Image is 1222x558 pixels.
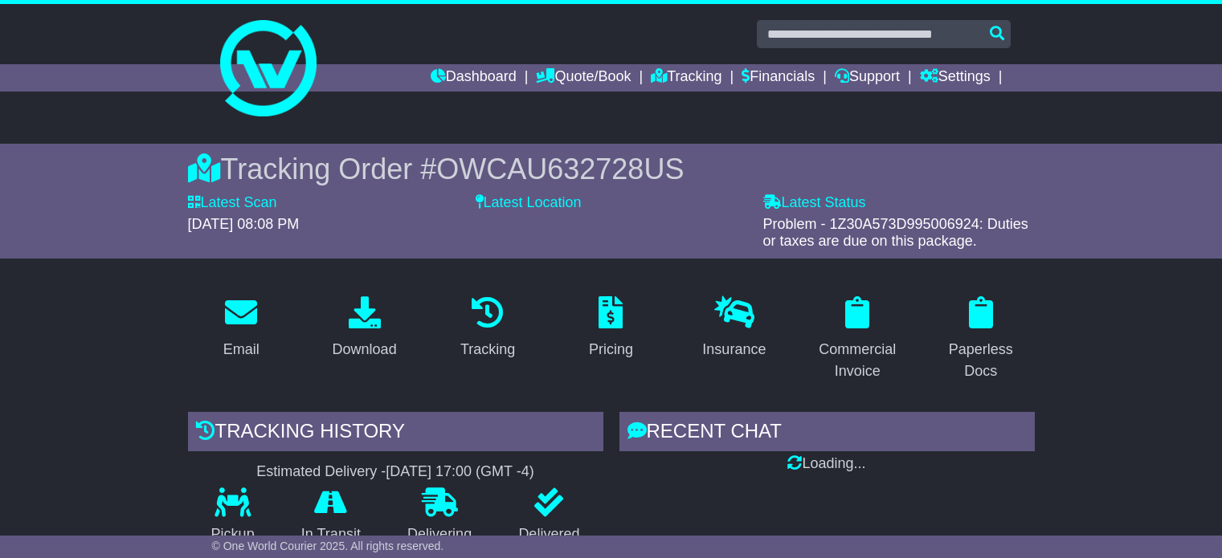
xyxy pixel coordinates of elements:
a: Support [835,64,900,92]
a: Commercial Invoice [804,291,911,388]
p: Pickup [188,526,278,544]
span: [DATE] 08:08 PM [188,216,300,232]
a: Tracking [651,64,721,92]
a: Dashboard [431,64,517,92]
div: Loading... [619,455,1035,473]
a: Tracking [450,291,525,366]
div: RECENT CHAT [619,412,1035,455]
div: Commercial Invoice [815,339,901,382]
span: Problem - 1Z30A573D995006924: Duties or taxes are due on this package. [763,216,1028,250]
label: Latest Status [763,194,866,212]
a: Paperless Docs [927,291,1034,388]
a: Insurance [692,291,776,366]
div: Email [223,339,260,360]
a: Financials [742,64,815,92]
span: © One World Courier 2025. All rights reserved. [212,540,444,552]
div: Download [333,339,397,360]
a: Pricing [578,291,644,366]
p: Delivered [495,526,603,544]
div: Tracking Order # [188,152,1035,186]
div: Pricing [589,339,633,360]
label: Latest Scan [188,194,277,212]
p: In Transit [278,526,384,544]
a: Download [322,291,407,366]
div: [DATE] 17:00 (GMT -4) [386,463,533,481]
a: Settings [920,64,991,92]
div: Tracking [460,339,515,360]
div: Tracking history [188,412,603,455]
div: Paperless Docs [938,339,1024,382]
p: Delivering [384,526,495,544]
span: OWCAU632728US [436,153,684,185]
a: Quote/Book [536,64,631,92]
label: Latest Location [476,194,582,212]
div: Estimated Delivery - [188,463,603,481]
a: Email [213,291,270,366]
div: Insurance [702,339,766,360]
